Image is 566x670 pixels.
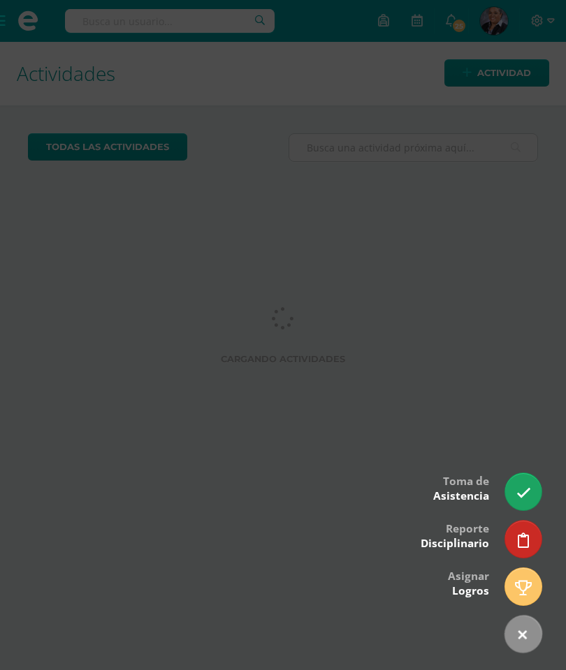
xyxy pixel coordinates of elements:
[421,512,489,558] div: Reporte
[421,536,489,551] span: Disciplinario
[452,583,489,598] span: Logros
[448,560,489,605] div: Asignar
[433,465,489,510] div: Toma de
[433,489,489,503] span: Asistencia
